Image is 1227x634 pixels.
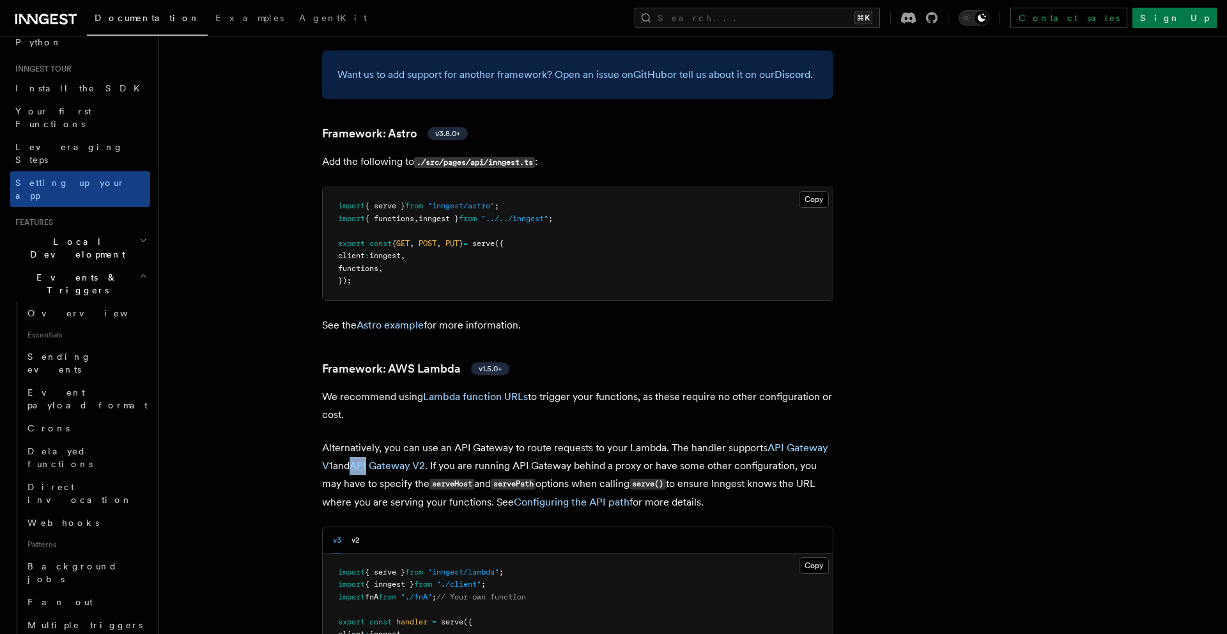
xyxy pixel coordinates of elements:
a: Astro example [357,319,424,331]
span: "inngest/astro" [428,201,495,210]
button: Copy [799,191,829,208]
span: v1.5.0+ [479,364,502,374]
span: , [410,239,414,248]
span: "./client" [436,580,481,589]
span: handler [396,617,428,626]
p: We recommend using to trigger your functions, as these require no other configuration or cost. [322,388,833,424]
span: { serve } [365,568,405,576]
span: Events & Triggers [10,271,139,297]
span: AgentKit [299,13,367,23]
code: serveHost [429,479,474,490]
span: ({ [495,239,504,248]
span: Your first Functions [15,106,91,129]
span: serve [441,617,463,626]
span: Essentials [22,325,150,345]
code: serve() [629,479,665,490]
a: Install the SDK [10,77,150,100]
a: Framework: Astrov3.8.0+ [322,125,468,143]
span: } [459,239,463,248]
a: Setting up your app [10,171,150,207]
span: from [405,201,423,210]
span: functions [338,264,378,273]
span: Leveraging Steps [15,142,123,165]
span: import [338,201,365,210]
span: import [338,214,365,223]
span: client [338,251,365,260]
p: See the for more information. [322,316,833,334]
span: "../../inngest" [481,214,548,223]
span: Delayed functions [27,446,93,469]
a: Examples [208,4,291,35]
span: Fan out [27,597,93,607]
span: import [338,580,365,589]
span: Setting up your app [15,178,125,201]
button: v3 [333,527,341,553]
span: const [369,617,392,626]
p: Want us to add support for another framework? Open an issue on or tell us about it on our . [337,66,818,84]
a: Lambda function URLs [423,390,528,403]
a: Overview [22,302,150,325]
span: , [436,239,441,248]
span: from [405,568,423,576]
span: PUT [445,239,459,248]
a: Direct invocation [22,476,150,511]
span: ; [548,214,553,223]
span: Python [15,37,62,47]
span: from [459,214,477,223]
span: GET [396,239,410,248]
span: Background jobs [27,561,118,584]
a: Sending events [22,345,150,381]
span: Inngest tour [10,64,72,74]
span: = [463,239,468,248]
a: Leveraging Steps [10,135,150,171]
span: , [401,251,405,260]
span: : [365,251,369,260]
a: Webhooks [22,511,150,534]
a: AgentKit [291,4,374,35]
span: Direct invocation [27,482,132,505]
span: , [378,264,383,273]
a: API Gateway V1 [322,442,828,472]
span: "./fnA" [401,592,432,601]
span: import [338,592,365,601]
a: Your first Functions [10,100,150,135]
span: Crons [27,423,70,433]
span: = [432,617,436,626]
span: Webhooks [27,518,99,528]
span: Sending events [27,352,91,375]
span: ; [499,568,504,576]
span: { functions [365,214,414,223]
button: Copy [799,557,829,574]
span: serve [472,239,495,248]
button: Events & Triggers [10,266,150,302]
code: ./src/pages/api/inngest.ts [414,157,535,168]
span: { [392,239,396,248]
span: "inngest/lambda" [428,568,499,576]
span: Install the SDK [15,83,148,93]
a: Configuring the API path [514,496,629,508]
span: Features [10,217,53,228]
a: Delayed functions [22,440,150,476]
span: Patterns [22,534,150,555]
span: export [338,617,365,626]
a: Framework: AWS Lambdav1.5.0+ [322,360,509,378]
span: inngest [369,251,401,260]
code: servePath [491,479,536,490]
span: export [338,239,365,248]
span: { serve } [365,201,405,210]
span: import [338,568,365,576]
p: Add the following to : [322,153,833,171]
span: ; [495,201,499,210]
span: const [369,239,392,248]
button: Local Development [10,230,150,266]
span: Event payload format [27,387,148,410]
span: ; [481,580,486,589]
button: Search...⌘K [635,8,880,28]
span: Local Development [10,235,139,261]
span: from [378,592,396,601]
button: Toggle dark mode [959,10,989,26]
span: // Your own function [436,592,526,601]
a: Discord [775,68,810,81]
a: Crons [22,417,150,440]
span: Documentation [95,13,200,23]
